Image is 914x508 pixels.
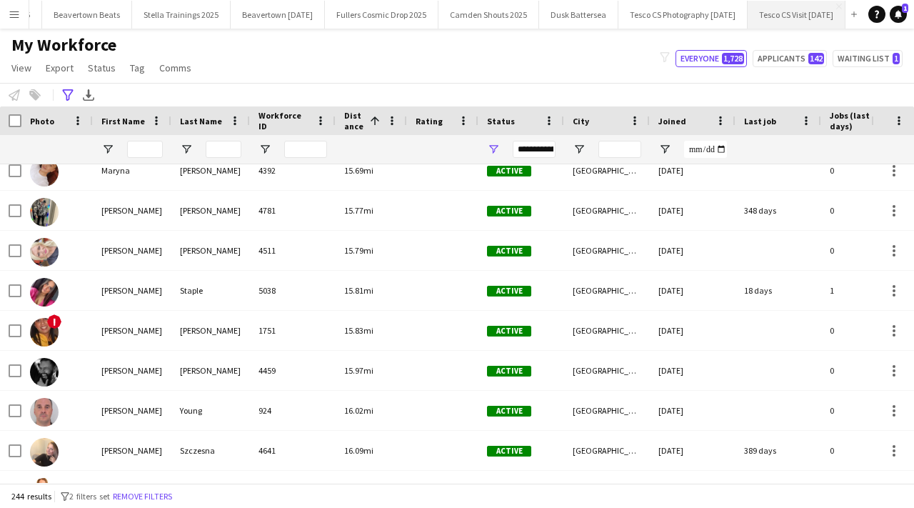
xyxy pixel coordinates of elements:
[11,61,31,74] span: View
[127,141,163,158] input: First Name Filter Input
[30,358,59,387] img: Daniel Lee
[171,271,250,310] div: Staple
[93,151,171,190] div: Maryna
[821,271,914,310] div: 1
[180,143,193,156] button: Open Filter Menu
[344,285,373,296] span: 15.81mi
[564,271,650,310] div: [GEOGRAPHIC_DATA]
[30,438,59,467] img: Paulina Szczesna
[722,53,744,64] span: 1,728
[539,1,618,29] button: Dusk Battersea
[748,1,845,29] button: Tesco CS Visit [DATE]
[487,166,531,176] span: Active
[564,311,650,350] div: [GEOGRAPHIC_DATA]
[250,391,336,430] div: 924
[82,59,121,77] a: Status
[487,116,515,126] span: Status
[735,271,821,310] div: 18 days
[821,311,914,350] div: 0
[893,53,900,64] span: 1
[564,151,650,190] div: [GEOGRAPHIC_DATA]
[658,116,686,126] span: Joined
[30,318,59,347] img: marisha mistry
[47,314,61,329] span: !
[830,110,888,131] span: Jobs (last 90 days)
[821,351,914,390] div: 0
[250,231,336,270] div: 4511
[93,231,171,270] div: [PERSON_NAME]
[564,231,650,270] div: [GEOGRAPHIC_DATA]
[344,245,373,256] span: 15.79mi
[46,61,74,74] span: Export
[833,50,903,67] button: Waiting list1
[821,431,914,470] div: 0
[650,351,735,390] div: [DATE]
[650,391,735,430] div: [DATE]
[11,34,116,56] span: My Workforce
[684,141,727,158] input: Joined Filter Input
[344,165,373,176] span: 15.69mi
[438,1,539,29] button: Camden Shouts 2025
[132,1,231,29] button: Stella Trainings 2025
[101,116,145,126] span: First Name
[30,158,59,186] img: Maryna Cholak
[821,231,914,270] div: 0
[30,398,59,427] img: James Young
[487,366,531,377] span: Active
[890,6,907,23] a: 1
[171,151,250,190] div: [PERSON_NAME]
[573,143,586,156] button: Open Filter Menu
[30,278,59,307] img: Lydia Staple
[650,431,735,470] div: [DATE]
[30,238,59,267] img: Tara Greaves
[6,59,37,77] a: View
[344,365,373,376] span: 15.97mi
[735,191,821,230] div: 348 days
[171,351,250,390] div: [PERSON_NAME]
[159,61,191,74] span: Comms
[564,351,650,390] div: [GEOGRAPHIC_DATA]
[88,61,116,74] span: Status
[487,446,531,457] span: Active
[487,326,531,337] span: Active
[93,191,171,230] div: [PERSON_NAME]
[344,445,373,456] span: 16.09mi
[30,478,59,507] img: Carolyn Ellis
[344,110,364,131] span: Distance
[753,50,827,67] button: Applicants142
[93,391,171,430] div: [PERSON_NAME]
[93,351,171,390] div: [PERSON_NAME]
[808,53,824,64] span: 142
[171,311,250,350] div: [PERSON_NAME]
[658,143,671,156] button: Open Filter Menu
[93,271,171,310] div: [PERSON_NAME]
[344,205,373,216] span: 15.77mi
[110,489,175,504] button: Remove filters
[416,116,443,126] span: Rating
[180,116,222,126] span: Last Name
[101,143,114,156] button: Open Filter Menu
[573,116,589,126] span: City
[171,431,250,470] div: Szczesna
[250,151,336,190] div: 4392
[171,231,250,270] div: [PERSON_NAME]
[69,491,110,502] span: 2 filters set
[344,325,373,336] span: 15.83mi
[59,86,76,104] app-action-btn: Advanced filters
[744,116,776,126] span: Last job
[650,271,735,310] div: [DATE]
[487,406,531,417] span: Active
[487,286,531,297] span: Active
[171,191,250,230] div: [PERSON_NAME]
[80,86,97,104] app-action-btn: Export XLSX
[821,151,914,190] div: 0
[93,431,171,470] div: [PERSON_NAME]
[258,110,310,131] span: Workforce ID
[93,311,171,350] div: [PERSON_NAME]
[40,59,79,77] a: Export
[564,191,650,230] div: [GEOGRAPHIC_DATA]
[206,141,241,158] input: Last Name Filter Input
[250,351,336,390] div: 4459
[735,431,821,470] div: 389 days
[487,206,531,216] span: Active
